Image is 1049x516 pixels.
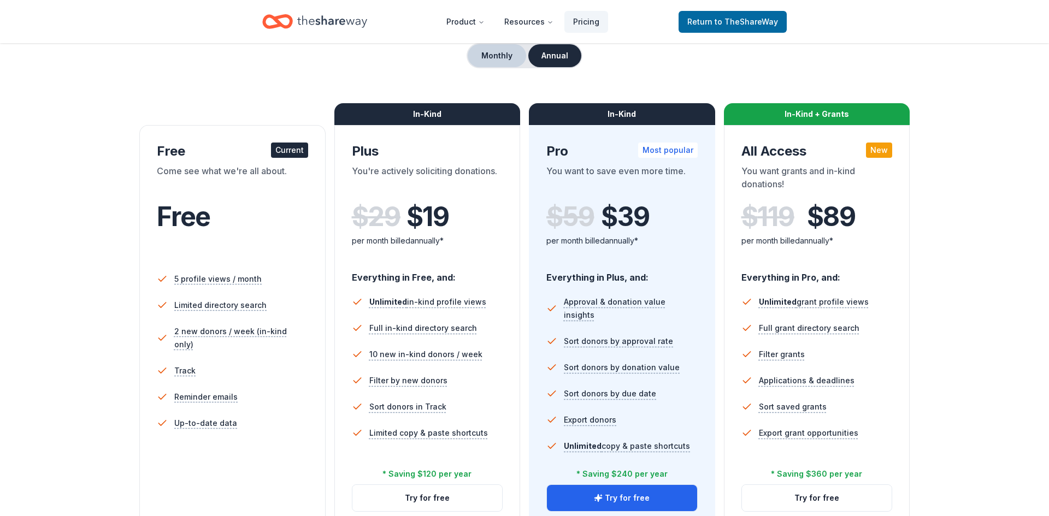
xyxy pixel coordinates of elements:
div: You want grants and in-kind donations! [741,164,893,195]
span: Export donors [564,413,616,426]
span: Unlimited [369,297,407,306]
div: per month billed annually* [741,234,893,247]
div: You're actively soliciting donations. [352,164,503,195]
a: Home [262,9,367,34]
div: Current [271,143,308,158]
div: In-Kind [529,103,715,125]
span: 2 new donors / week (in-kind only) [174,325,308,351]
span: Return [687,15,778,28]
div: Plus [352,143,503,160]
span: Reminder emails [174,390,238,404]
span: $ 39 [601,201,649,232]
span: Sort donors by approval rate [564,335,673,348]
span: Limited directory search [174,299,267,312]
div: All Access [741,143,893,160]
a: Returnto TheShareWay [679,11,787,33]
button: Monthly [468,44,526,67]
span: $ 19 [406,201,449,232]
span: in-kind profile views [369,297,486,306]
div: New [866,143,892,158]
span: grant profile views [759,297,869,306]
button: Try for free [547,485,697,511]
span: Up-to-date data [174,417,237,430]
div: You want to save even more time. [546,164,698,195]
span: Full grant directory search [759,322,859,335]
span: 10 new in-kind donors / week [369,348,482,361]
div: * Saving $120 per year [382,467,472,481]
nav: Main [438,9,608,34]
span: Full in-kind directory search [369,322,477,335]
a: Pricing [564,11,608,33]
span: Sort saved grants [759,400,827,413]
span: copy & paste shortcuts [564,441,690,450]
span: Filter by new donors [369,374,447,387]
span: Sort donors in Track [369,400,446,413]
button: Try for free [742,485,892,511]
div: * Saving $240 per year [576,467,668,481]
div: per month billed annually* [352,234,503,247]
div: Pro [546,143,698,160]
div: * Saving $360 per year [771,467,862,481]
span: to TheShareWay [715,17,778,26]
div: per month billed annually* [546,234,698,247]
span: Applications & deadlines [759,374,854,387]
div: Everything in Pro, and: [741,262,893,284]
span: Export grant opportunities [759,426,858,440]
button: Annual [528,44,581,67]
div: Come see what we're all about. [157,164,308,195]
div: Free [157,143,308,160]
span: Track [174,364,196,377]
div: In-Kind + Grants [724,103,910,125]
button: Resources [496,11,562,33]
button: Product [438,11,493,33]
span: Approval & donation value insights [564,295,698,322]
div: Most popular [638,143,698,158]
span: Sort donors by donation value [564,361,680,374]
span: Unlimited [759,297,797,306]
span: Filter grants [759,348,805,361]
span: 5 profile views / month [174,272,262,286]
span: Limited copy & paste shortcuts [369,426,488,440]
span: Unlimited [564,441,602,450]
span: Sort donors by due date [564,387,656,400]
span: Free [157,200,210,233]
button: Try for free [352,485,503,511]
div: Everything in Free, and: [352,262,503,284]
div: Everything in Plus, and: [546,262,698,284]
span: $ 89 [807,201,856,232]
div: In-Kind [334,103,521,125]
